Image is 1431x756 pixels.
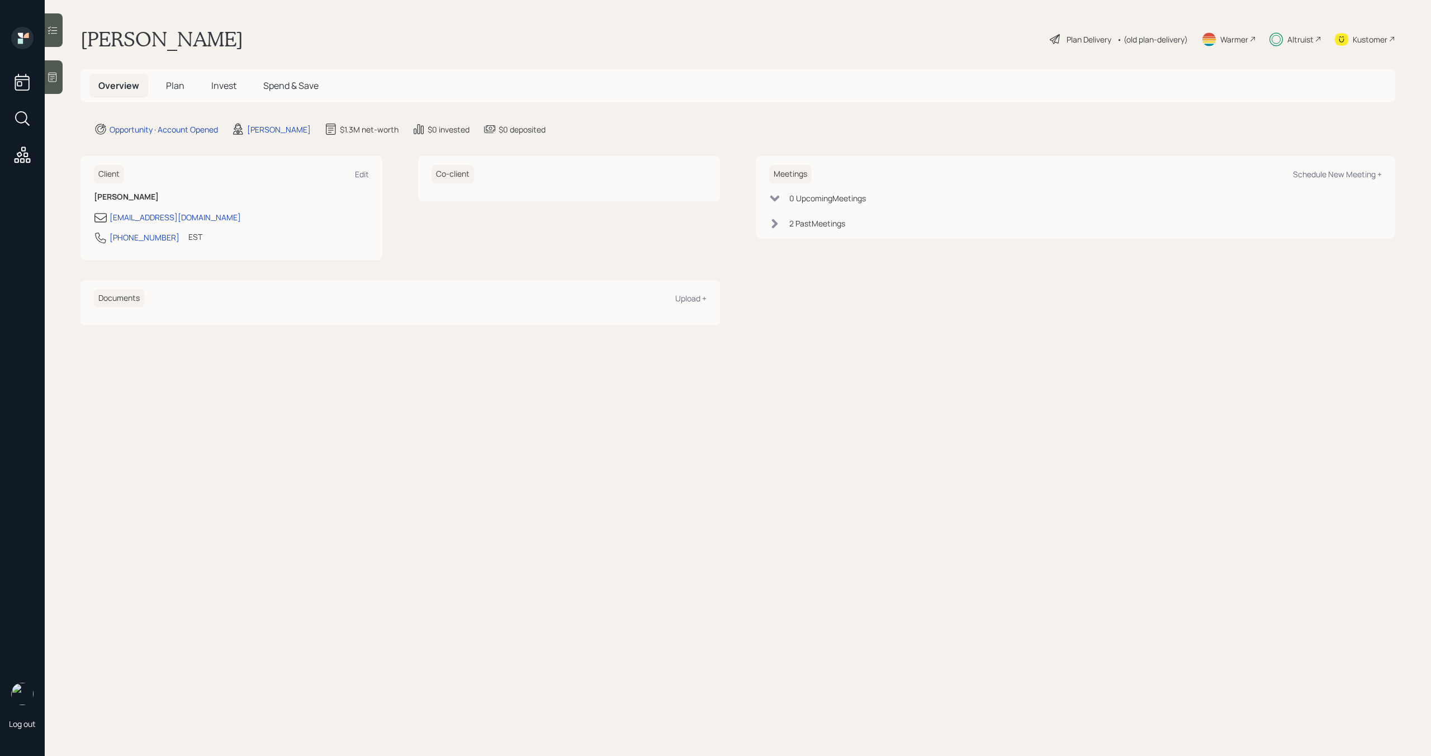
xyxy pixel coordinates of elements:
span: Spend & Save [263,79,319,92]
div: • (old plan-delivery) [1117,34,1188,45]
div: $0 invested [428,124,470,135]
img: michael-russo-headshot.png [11,683,34,705]
div: Edit [355,169,369,179]
div: 2 Past Meeting s [789,218,845,229]
div: Plan Delivery [1067,34,1111,45]
div: $1.3M net-worth [340,124,399,135]
div: 0 Upcoming Meeting s [789,192,866,204]
div: [PERSON_NAME] [247,124,311,135]
div: [EMAIL_ADDRESS][DOMAIN_NAME] [110,211,241,223]
h6: Co-client [432,165,474,183]
h6: Documents [94,289,144,308]
h6: [PERSON_NAME] [94,192,369,202]
div: [PHONE_NUMBER] [110,231,179,243]
div: Upload + [675,293,707,304]
div: EST [188,231,202,243]
span: Overview [98,79,139,92]
div: $0 deposited [499,124,546,135]
h6: Client [94,165,124,183]
h1: [PERSON_NAME] [80,27,243,51]
h6: Meetings [769,165,812,183]
div: Schedule New Meeting + [1293,169,1382,179]
div: Log out [9,719,36,729]
div: Kustomer [1353,34,1387,45]
div: Warmer [1220,34,1248,45]
div: Opportunity · Account Opened [110,124,218,135]
div: Altruist [1287,34,1314,45]
span: Plan [166,79,184,92]
span: Invest [211,79,236,92]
